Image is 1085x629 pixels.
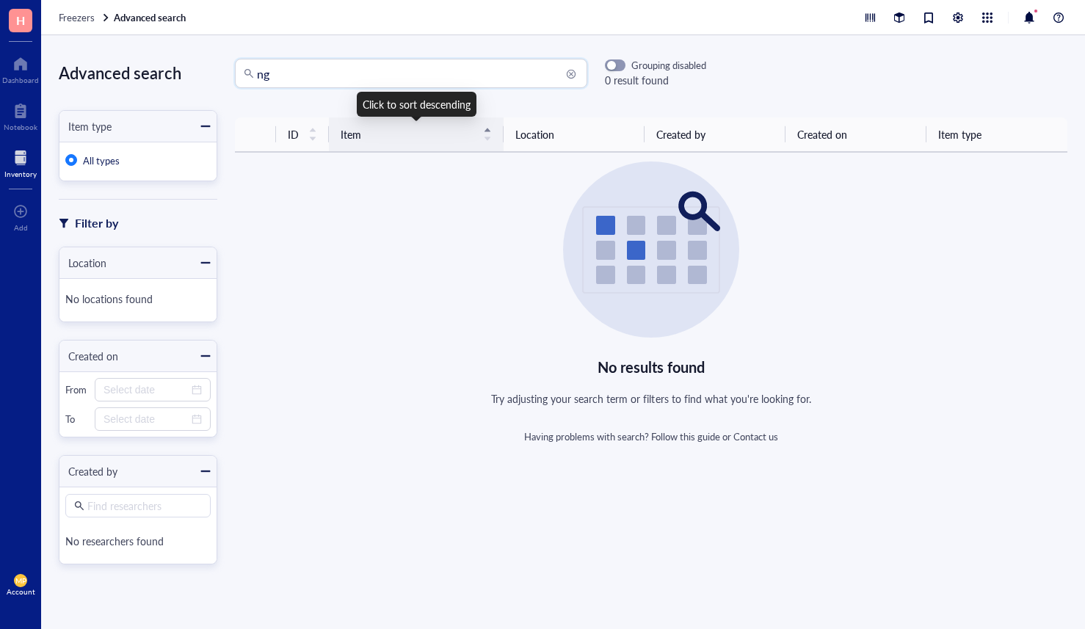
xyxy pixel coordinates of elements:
[341,126,474,142] span: Item
[59,463,117,479] div: Created by
[276,117,329,152] th: ID
[7,587,35,596] div: Account
[59,255,106,271] div: Location
[83,153,120,167] span: All types
[59,59,217,87] div: Advanced search
[114,11,189,24] a: Advanced search
[329,117,504,152] th: Item
[65,383,89,396] div: From
[288,126,300,142] span: ID
[4,123,37,131] div: Notebook
[59,11,111,24] a: Freezers
[631,59,706,72] div: Grouping disabled
[357,92,476,117] div: Click to sort descending
[14,223,28,232] div: Add
[15,576,26,585] span: MP
[4,170,37,178] div: Inventory
[563,161,739,338] img: Empty state
[104,382,189,398] input: Select date
[75,214,118,233] div: Filter by
[524,430,779,443] div: Having problems with search? or
[16,11,25,29] span: H
[605,72,706,88] div: 0 result found
[926,117,1067,152] th: Item type
[733,429,778,443] a: Contact us
[651,429,720,443] a: Follow this guide
[491,390,811,407] div: Try adjusting your search term or filters to find what you're looking for.
[65,412,89,426] div: To
[2,76,39,84] div: Dashboard
[645,117,785,152] th: Created by
[65,527,211,558] div: No researchers found
[598,355,705,379] div: No results found
[59,10,95,24] span: Freezers
[104,411,189,427] input: Select date
[4,99,37,131] a: Notebook
[504,117,645,152] th: Location
[59,348,118,364] div: Created on
[785,117,926,152] th: Created on
[2,52,39,84] a: Dashboard
[59,118,112,134] div: Item type
[65,285,211,316] div: No locations found
[4,146,37,178] a: Inventory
